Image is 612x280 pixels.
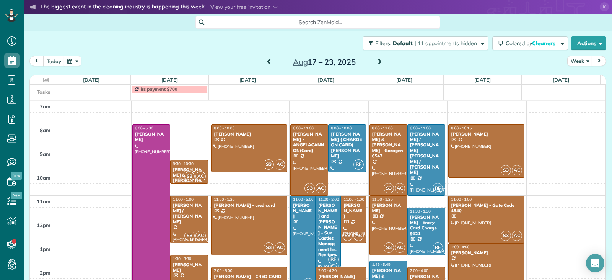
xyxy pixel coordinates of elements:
[11,172,22,180] span: New
[372,203,405,214] div: [PERSON_NAME]
[40,3,205,11] strong: The biggest event in the cleaning industry is happening this week.
[213,131,285,137] div: [PERSON_NAME]
[213,203,285,208] div: [PERSON_NAME] - cred card
[396,77,413,83] a: [DATE]
[214,197,234,202] span: 11:00 - 1:30
[410,215,443,237] div: [PERSON_NAME] - Enery Card Charge 9121
[592,56,606,66] button: next
[173,256,191,261] span: 1:30 - 3:30
[372,131,405,159] div: [PERSON_NAME] & [PERSON_NAME] - Garagen 6547
[264,242,274,253] span: S3
[173,203,206,225] div: [PERSON_NAME] / [PERSON_NAME]
[331,126,352,131] span: 8:00 - 10:00
[318,203,339,258] div: [PERSON_NAME] and [PERSON_NAME] - Sun Castles Management Inc Realtors
[40,270,50,276] span: 2pm
[451,203,522,214] div: [PERSON_NAME] - Gate Code 4540
[501,165,511,175] span: S3
[506,40,558,47] span: Colored by
[240,77,256,83] a: [DATE]
[173,197,194,202] span: 11:00 - 1:00
[328,254,339,265] span: RF
[140,86,177,92] span: irs payment $700
[213,274,285,279] div: [PERSON_NAME] - CRED CARD
[512,165,522,175] span: AC
[214,268,232,273] span: 2:00 - 5:00
[512,231,522,241] span: AC
[353,159,364,170] span: RF
[318,77,334,83] a: [DATE]
[184,171,195,182] span: S3
[304,183,315,193] span: S3
[316,183,326,193] span: AC
[37,175,50,181] span: 10am
[83,77,99,83] a: [DATE]
[40,103,50,110] span: 7am
[372,126,393,131] span: 8:00 - 11:00
[451,131,522,137] div: [PERSON_NAME]
[410,131,443,175] div: [PERSON_NAME] / [PERSON_NAME] - [PERSON_NAME] / [PERSON_NAME]
[293,126,314,131] span: 8:00 - 11:00
[293,57,308,67] span: Aug
[384,242,394,253] span: S3
[318,268,337,273] span: 2:00 - 4:30
[410,126,431,131] span: 8:00 - 11:00
[173,161,194,166] span: 9:30 - 10:30
[410,268,428,273] span: 2:00 - 4:00
[372,262,391,267] span: 1:45 - 3:45
[474,77,491,83] a: [DATE]
[586,254,604,272] div: Open Intercom Messenger
[433,183,443,193] span: RF
[393,40,413,47] span: Default
[384,183,394,193] span: S3
[184,231,195,241] span: S3
[195,231,206,241] span: AC
[342,231,353,241] span: S3
[29,56,44,66] button: prev
[363,36,488,50] button: Filters: Default | 11 appointments hidden
[353,231,364,241] span: AC
[43,56,65,66] button: today
[135,126,153,131] span: 8:00 - 5:30
[195,171,206,182] span: AC
[293,197,314,202] span: 11:00 - 3:00
[375,40,391,47] span: Filters:
[395,183,405,193] span: AC
[264,159,274,170] span: S3
[293,203,313,219] div: [PERSON_NAME]
[451,244,469,249] span: 1:00 - 4:00
[135,131,168,142] div: [PERSON_NAME]
[553,77,569,83] a: [DATE]
[161,77,178,83] a: [DATE]
[330,131,364,159] div: [PERSON_NAME] ( CHARGE ON CARD) [PERSON_NAME]
[40,151,50,157] span: 9am
[37,222,50,228] span: 12pm
[11,192,22,199] span: New
[410,209,431,214] span: 11:30 - 1:30
[318,197,339,202] span: 11:00 - 2:00
[40,127,50,133] span: 8am
[343,197,364,202] span: 11:00 - 1:00
[277,58,372,66] h2: 17 – 23, 2025
[173,262,206,273] div: [PERSON_NAME]
[275,242,285,253] span: AC
[567,56,592,66] button: Week
[359,36,488,50] a: Filters: Default | 11 appointments hidden
[40,246,50,252] span: 1pm
[275,159,285,170] span: AC
[501,231,511,241] span: S3
[492,36,568,50] button: Colored byCleaners
[451,250,522,255] div: [PERSON_NAME]
[571,36,606,50] button: Actions
[372,197,393,202] span: 11:00 - 1:30
[415,40,477,47] span: | 11 appointments hidden
[433,242,443,253] span: RF
[395,242,405,253] span: AC
[293,131,326,154] div: [PERSON_NAME] - ANGELACANNON(Card)
[532,40,557,47] span: Cleaners
[173,167,206,206] div: [PERSON_NAME] & [PERSON_NAME] Office [PERSON_NAME] And Newmam
[451,197,472,202] span: 11:00 - 1:00
[37,198,50,205] span: 11am
[214,126,234,131] span: 8:00 - 10:00
[451,126,472,131] span: 8:00 - 10:15
[343,203,364,219] div: [PERSON_NAME]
